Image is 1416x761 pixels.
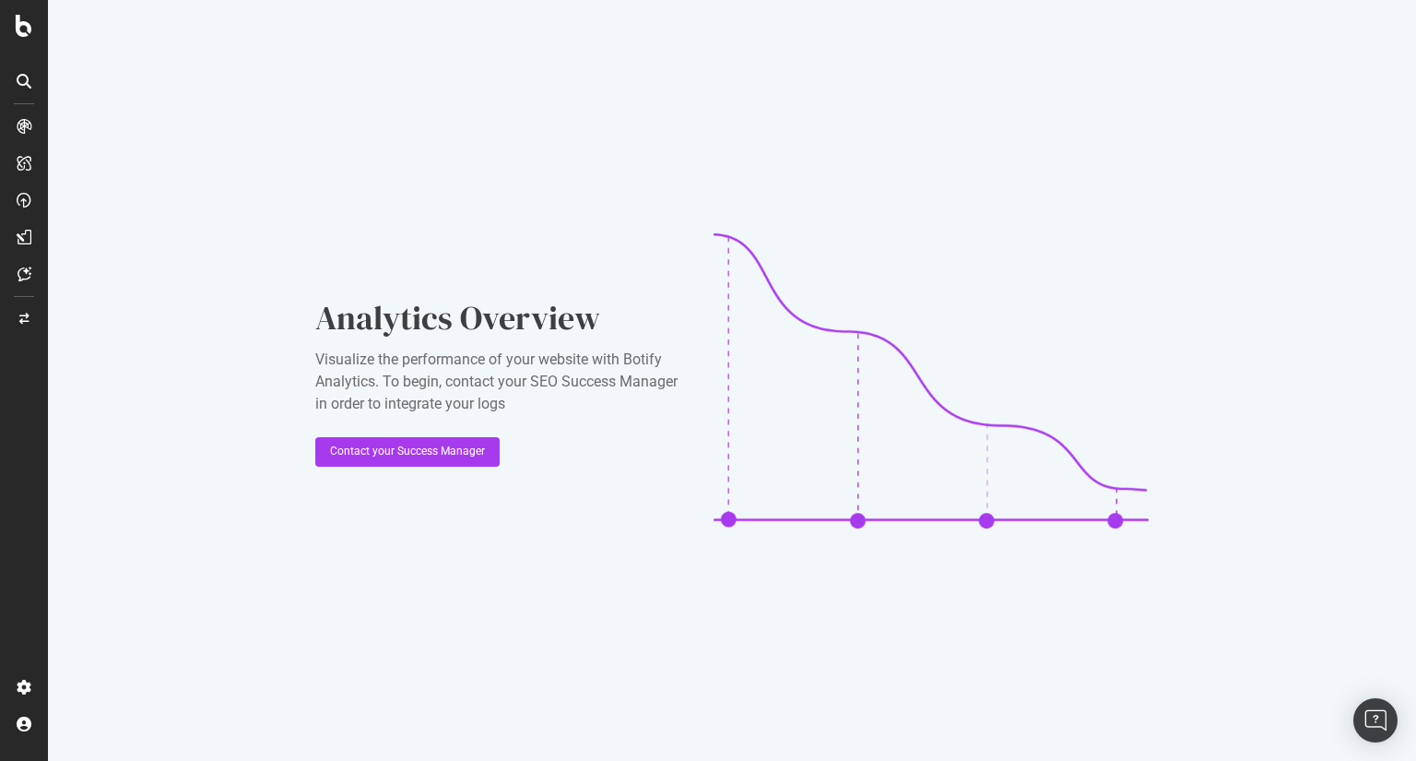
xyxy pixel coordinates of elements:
div: Contact your Success Manager [330,444,485,459]
div: Analytics Overview [315,295,684,341]
div: Open Intercom Messenger [1353,698,1398,743]
button: Contact your Success Manager [315,437,500,467]
img: CaL_T18e.png [714,233,1149,529]
div: Visualize the performance of your website with Botify Analytics. To begin, contact your SEO Succe... [315,349,684,415]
